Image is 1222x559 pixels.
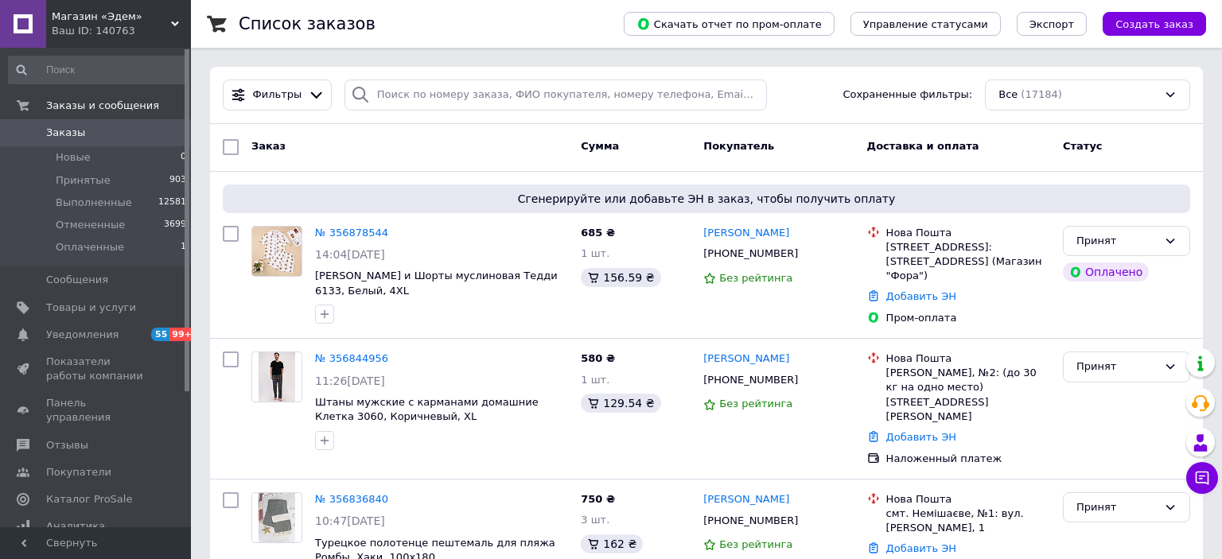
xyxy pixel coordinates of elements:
span: Статус [1063,140,1103,152]
div: Нова Пошта [886,351,1050,366]
span: Доставка и оплата [867,140,979,152]
span: [PHONE_NUMBER] [703,514,798,526]
span: Оплаченные [56,240,124,254]
span: Без рейтинга [719,272,792,284]
a: № 356878544 [315,227,388,239]
span: 1 [181,240,186,254]
a: Фото товару [251,226,302,277]
div: Принят [1076,359,1158,375]
div: Нова Пошта [886,226,1050,240]
div: Оплачено [1063,262,1149,281]
span: Каталог ProSale [46,492,132,507]
div: [STREET_ADDRESS]: [STREET_ADDRESS] (Магазин "Фора") [886,240,1050,284]
span: Заказы [46,126,85,140]
span: Скачать отчет по пром-оплате [636,17,822,31]
span: 580 ₴ [581,352,615,364]
span: 903 [169,173,186,188]
span: Управление статусами [863,18,988,30]
span: Все [998,87,1018,103]
div: 162 ₴ [581,534,643,553]
span: Заказ [251,140,286,152]
div: Наложенный платеж [886,452,1050,466]
span: 1 шт. [581,374,609,386]
span: Магазин «Эдем» [52,10,171,24]
div: Пром-оплата [886,311,1050,325]
span: Без рейтинга [719,538,792,550]
span: 14:04[DATE] [315,248,385,261]
span: Покупатель [703,140,774,152]
span: 12581 [158,196,186,210]
a: Фото товару [251,492,302,543]
span: 99+ [169,328,196,341]
span: Показатели работы компании [46,355,147,383]
a: [PERSON_NAME] [703,351,789,367]
span: Сообщения [46,273,108,287]
div: Принят [1076,499,1158,516]
a: Фото товару [251,351,302,402]
div: смт. Немішаєве, №1: вул. [PERSON_NAME], 1 [886,507,1050,535]
a: [PERSON_NAME] [703,226,789,241]
a: Добавить ЭН [886,290,956,302]
div: [PERSON_NAME], №2: (до 30 кг на одно место) [STREET_ADDRESS][PERSON_NAME] [886,366,1050,424]
span: Сгенерируйте или добавьте ЭН в заказ, чтобы получить оплату [229,191,1184,207]
button: Скачать отчет по пром-оплате [624,12,835,36]
span: Принятые [56,173,111,188]
div: Нова Пошта [886,492,1050,507]
span: Без рейтинга [719,398,792,410]
span: 11:26[DATE] [315,375,385,387]
span: 685 ₴ [581,227,615,239]
span: Сумма [581,140,619,152]
span: Панель управления [46,396,147,425]
span: 10:47[DATE] [315,514,385,527]
span: (17184) [1021,88,1062,100]
div: Принят [1076,233,1158,250]
a: Добавить ЭН [886,542,956,554]
span: Сохраненные фильтры: [843,87,972,103]
img: Фото товару [259,493,296,542]
button: Управление статусами [850,12,1001,36]
span: [PHONE_NUMBER] [703,374,798,386]
input: Поиск по номеру заказа, ФИО покупателя, номеру телефона, Email, номеру накладной [344,80,768,111]
span: Экспорт [1029,18,1074,30]
div: Ваш ID: 140763 [52,24,191,38]
h1: Список заказов [239,14,376,33]
a: [PERSON_NAME] [703,492,789,507]
img: Фото товару [252,227,302,276]
span: 1 шт. [581,247,609,259]
button: Создать заказ [1103,12,1206,36]
img: Фото товару [259,352,296,402]
span: 750 ₴ [581,493,615,505]
button: Чат с покупателем [1186,462,1218,494]
span: 55 [151,328,169,341]
span: Покупатели [46,465,111,479]
span: 3 шт. [581,514,609,526]
span: Товары и услуги [46,301,136,315]
span: Уведомления [46,328,119,342]
button: Экспорт [1017,12,1087,36]
a: № 356836840 [315,493,388,505]
a: № 356844956 [315,352,388,364]
a: Штаны мужские с карманами домашние Клетка 3060, Коричневый, XL [315,396,539,423]
span: Заказы и сообщения [46,99,159,113]
a: [PERSON_NAME] и Шорты муслиновая Тедди 6133, Белый, 4XL [315,270,558,297]
span: Аналитика [46,519,105,534]
div: 129.54 ₴ [581,394,660,413]
input: Поиск [8,56,188,84]
span: Выполненные [56,196,132,210]
span: 0 [181,150,186,165]
span: Фильтры [253,87,302,103]
span: Новые [56,150,91,165]
a: Создать заказ [1087,17,1206,29]
span: Создать заказ [1115,18,1193,30]
span: 3699 [164,218,186,232]
span: [PHONE_NUMBER] [703,247,798,259]
div: 156.59 ₴ [581,268,660,287]
a: Добавить ЭН [886,431,956,443]
span: Отмененные [56,218,125,232]
span: Отзывы [46,438,88,452]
